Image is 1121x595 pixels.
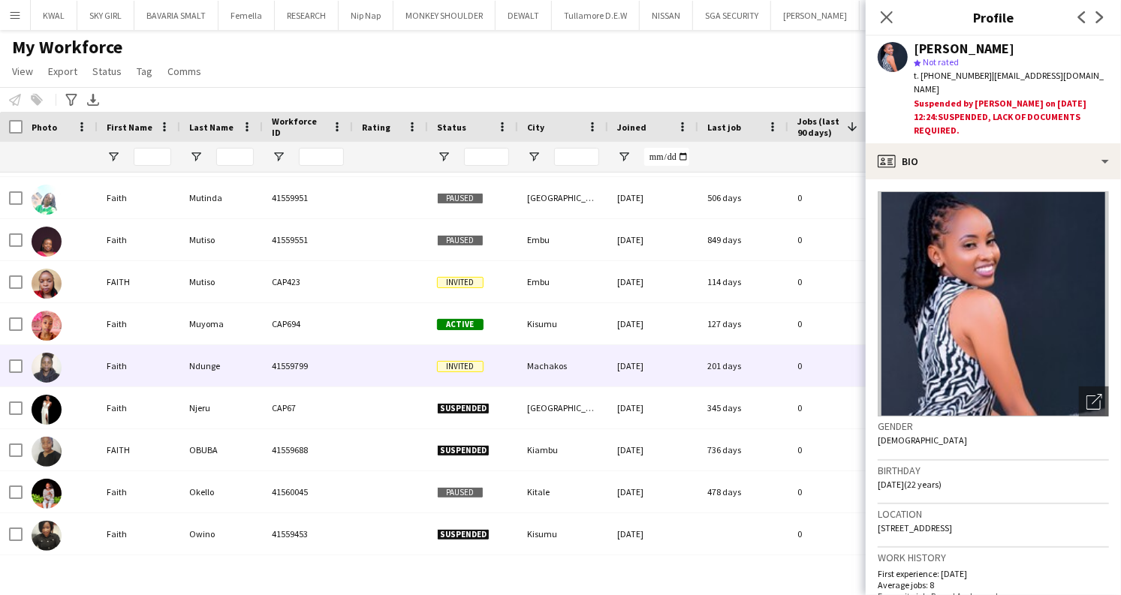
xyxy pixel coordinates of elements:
[48,65,77,78] span: Export
[878,464,1109,477] h3: Birthday
[644,148,689,166] input: Joined Filter Input
[437,235,484,246] span: Paused
[32,227,62,257] img: Faith Mutiso
[527,150,541,164] button: Open Filter Menu
[788,429,886,470] div: 0
[77,1,134,30] button: SKY GIRL
[98,261,180,302] div: FAITH
[263,471,353,512] div: 41560045
[860,1,925,30] button: Flirt Vodka
[263,177,353,218] div: 41559951
[42,62,83,81] a: Export
[189,150,203,164] button: Open Filter Menu
[788,345,886,386] div: 0
[393,1,496,30] button: MONKEY SHOULDER
[32,353,62,383] img: Faith Ndunge
[32,521,62,551] img: Faith Owino
[272,116,326,138] span: Workforce ID
[180,387,263,428] div: Njeru
[797,116,841,138] span: Jobs (last 90 days)
[866,143,1121,179] div: Bio
[878,579,1109,590] p: Average jobs: 8
[84,91,102,109] app-action-btn: Export XLSX
[437,277,484,288] span: Invited
[161,62,207,81] a: Comms
[617,150,631,164] button: Open Filter Menu
[788,471,886,512] div: 0
[180,471,263,512] div: Okello
[216,148,254,166] input: Last Name Filter Input
[98,513,180,554] div: Faith
[98,219,180,260] div: Faith
[518,513,608,554] div: Kisumu
[437,319,484,330] span: Active
[98,429,180,470] div: FAITH
[518,219,608,260] div: Embu
[12,65,33,78] span: View
[866,8,1121,27] h3: Profile
[527,122,544,133] span: City
[914,70,1104,95] span: | [EMAIL_ADDRESS][DOMAIN_NAME]
[552,1,640,30] button: Tullamore D.E.W
[32,437,62,467] img: FAITH OBUBA
[263,303,353,344] div: CAP694
[180,513,263,554] div: Owino
[98,303,180,344] div: Faith
[617,122,646,133] span: Joined
[32,269,62,299] img: FAITH Mutiso
[92,65,122,78] span: Status
[263,261,353,302] div: CAP423
[878,551,1109,564] h3: Work history
[698,219,788,260] div: 849 days
[180,303,263,344] div: Muyoma
[437,445,490,456] span: Suspended
[878,479,942,490] span: [DATE] (22 years)
[518,429,608,470] div: Kiambu
[32,395,62,425] img: Faith Njeru
[788,513,886,554] div: 0
[698,177,788,218] div: 506 days
[1079,386,1109,416] div: Open photos pop-in
[180,345,263,386] div: Ndunge
[263,429,353,470] div: 41559688
[878,419,1109,433] h3: Gender
[698,345,788,386] div: 201 days
[437,403,490,414] span: Suspended
[914,111,1080,136] span: SUSPENDED, LACK OF DOCUMENTS REQUIRED.
[437,122,466,133] span: Status
[698,471,788,512] div: 478 days
[98,471,180,512] div: Faith
[32,311,62,341] img: Faith Muyoma
[698,429,788,470] div: 736 days
[180,177,263,218] div: Mutinda
[32,479,62,509] img: Faith Okello
[608,513,698,554] div: [DATE]
[6,62,39,81] a: View
[12,36,122,59] span: My Workforce
[518,303,608,344] div: Kisumu
[180,429,263,470] div: OBUBA
[31,1,77,30] button: KWAL
[788,387,886,428] div: 0
[464,148,509,166] input: Status Filter Input
[32,122,57,133] span: Photo
[914,42,1014,56] div: [PERSON_NAME]
[86,62,128,81] a: Status
[496,1,552,30] button: DEWALT
[218,1,275,30] button: Femella
[339,1,393,30] button: Nip Nap
[134,1,218,30] button: BAVARIA SMALT
[107,122,152,133] span: First Name
[263,513,353,554] div: 41559453
[878,568,1109,579] p: First experience: [DATE]
[437,361,484,372] span: Invited
[98,177,180,218] div: Faith
[518,177,608,218] div: [GEOGRAPHIC_DATA]
[698,387,788,428] div: 345 days
[518,471,608,512] div: Kitale
[608,261,698,302] div: [DATE]
[788,219,886,260] div: 0
[437,193,484,204] span: Paused
[362,122,390,133] span: Rating
[137,65,152,78] span: Tag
